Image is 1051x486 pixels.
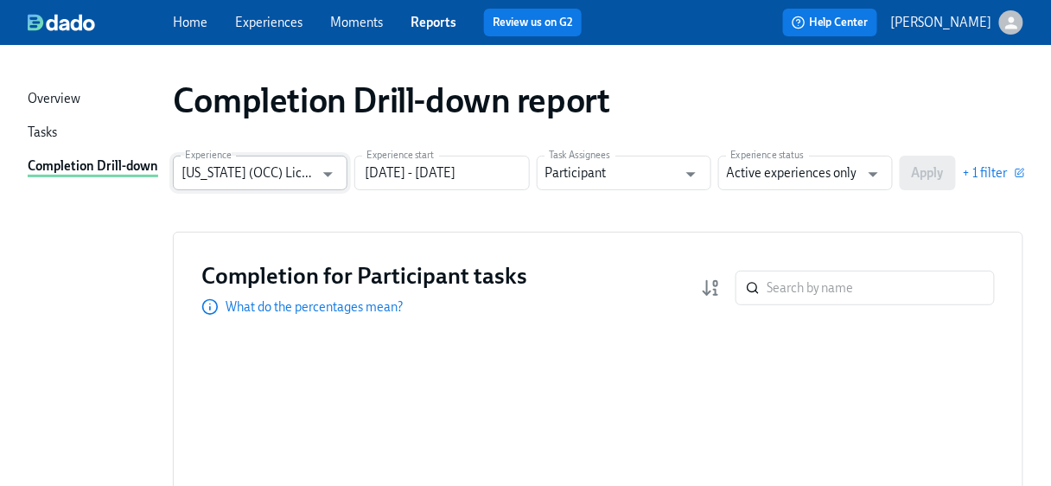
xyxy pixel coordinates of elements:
div: Tasks [28,124,57,144]
div: Overview [28,90,80,110]
a: Tasks [28,124,159,144]
input: Search by name [767,271,995,305]
button: Open [860,161,887,188]
img: dado [28,14,95,31]
a: Experiences [235,15,303,30]
button: + 1 filter [963,164,1023,182]
span: Help Center [792,14,869,31]
button: Open [678,161,704,188]
a: Overview [28,90,159,110]
a: Home [173,15,207,30]
p: [PERSON_NAME] [891,14,992,31]
h1: Completion Drill-down report [173,80,610,121]
button: Open [315,161,341,188]
a: dado [28,14,173,31]
a: Completion Drill-down [28,157,159,177]
button: Review us on G2 [484,9,582,36]
a: Review us on G2 [493,14,573,31]
a: Reports [411,15,456,30]
h3: Completion for Participant tasks [201,260,527,291]
div: Completion Drill-down [28,157,158,177]
p: What do the percentages mean? [226,298,403,316]
svg: Completion rate (low to high) [701,278,722,298]
button: [PERSON_NAME] [891,10,1023,35]
a: Moments [330,15,383,30]
button: Help Center [783,9,877,36]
